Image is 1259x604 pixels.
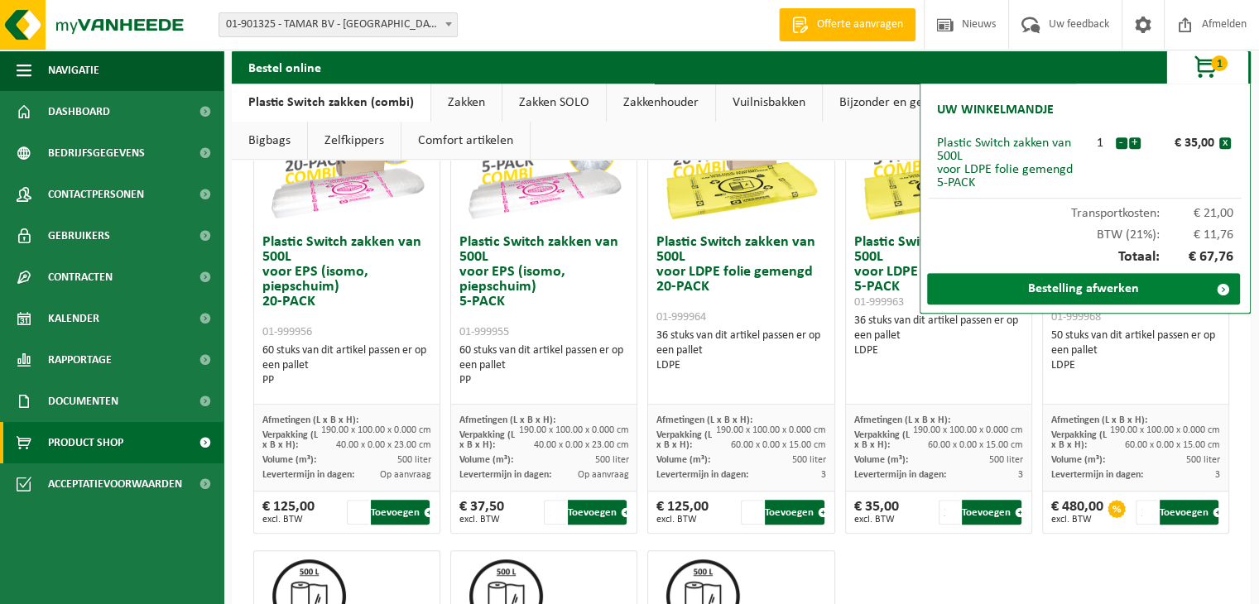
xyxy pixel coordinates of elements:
[371,500,430,525] button: Toevoegen
[854,296,904,309] span: 01-999963
[459,500,504,525] div: € 37,50
[48,463,182,505] span: Acceptatievoorwaarden
[48,256,113,298] span: Contracten
[854,470,946,480] span: Levertermijn in dagen:
[262,515,315,525] span: excl. BTW
[1051,500,1103,525] div: € 480,00
[544,500,566,525] input: 1
[1166,50,1249,84] button: 1
[262,415,358,425] span: Afmetingen (L x B x H):
[459,235,628,339] h3: Plastic Switch zakken van 500L voor EPS (isomo, piepschuim) 5-PACK
[929,220,1242,242] div: BTW (21%):
[656,455,710,465] span: Volume (m³):
[854,500,899,525] div: € 35,00
[232,122,307,160] a: Bigbags
[308,122,401,160] a: Zelfkippers
[48,50,99,91] span: Navigatie
[854,415,950,425] span: Afmetingen (L x B x H):
[1051,455,1105,465] span: Volume (m³):
[607,84,715,122] a: Zakkenhouder
[1160,207,1234,220] span: € 21,00
[854,455,908,465] span: Volume (m³):
[1085,137,1115,150] div: 1
[48,215,110,256] span: Gebruikers
[459,455,513,465] span: Volume (m³):
[656,328,825,373] div: 36 stuks van dit artikel passen er op een pallet
[1160,250,1234,265] span: € 67,76
[262,343,431,388] div: 60 stuks van dit artikel passen er op een pallet
[533,440,628,450] span: 40.00 x 0.00 x 23.00 cm
[347,500,369,525] input: 1
[568,500,627,525] button: Toevoegen
[656,358,825,373] div: LDPE
[219,13,457,36] span: 01-901325 - TAMAR BV - GERAARDSBERGEN
[1145,137,1219,150] div: € 35,00
[731,440,826,450] span: 60.00 x 0.00 x 15.00 cm
[1215,470,1220,480] span: 3
[459,470,551,480] span: Levertermijn in dagen:
[48,339,112,381] span: Rapportage
[321,425,431,435] span: 190.00 x 100.00 x 0.000 cm
[262,430,318,450] span: Verpakking (L x B x H):
[397,455,431,465] span: 500 liter
[262,500,315,525] div: € 125,00
[854,343,1023,358] div: LDPE
[1160,500,1218,525] button: Toevoegen
[765,500,824,525] button: Toevoegen
[232,84,430,122] a: Plastic Switch zakken (combi)
[939,500,961,525] input: 1
[1051,311,1101,324] span: 01-999968
[656,235,825,324] h3: Plastic Switch zakken van 500L voor LDPE folie gemengd 20-PACK
[48,174,144,215] span: Contactpersonen
[779,8,915,41] a: Offerte aanvragen
[656,311,706,324] span: 01-999964
[1051,515,1103,525] span: excl. BTW
[656,500,709,525] div: € 125,00
[927,273,1240,304] a: Bestelling afwerken
[813,17,907,33] span: Offerte aanvragen
[262,326,312,338] span: 01-999956
[48,132,145,174] span: Bedrijfsgegevens
[459,373,628,388] div: PP
[1160,228,1234,242] span: € 11,76
[1219,137,1231,149] button: x
[1110,425,1220,435] span: 190.00 x 100.00 x 0.000 cm
[48,381,118,422] span: Documenten
[1051,358,1220,373] div: LDPE
[656,470,748,480] span: Levertermijn in dagen:
[431,84,502,122] a: Zakken
[656,515,709,525] span: excl. BTW
[219,12,458,37] span: 01-901325 - TAMAR BV - GERAARDSBERGEN
[656,430,712,450] span: Verpakking (L x B x H):
[262,455,316,465] span: Volume (m³):
[716,425,826,435] span: 190.00 x 100.00 x 0.000 cm
[459,430,515,450] span: Verpakking (L x B x H):
[913,425,1023,435] span: 190.00 x 100.00 x 0.000 cm
[854,314,1023,358] div: 36 stuks van dit artikel passen er op een pallet
[1136,500,1158,525] input: 1
[741,500,763,525] input: 1
[1186,455,1220,465] span: 500 liter
[459,415,555,425] span: Afmetingen (L x B x H):
[792,455,826,465] span: 500 liter
[594,455,628,465] span: 500 liter
[656,415,752,425] span: Afmetingen (L x B x H):
[1211,55,1228,71] span: 1
[401,122,530,160] a: Comfort artikelen
[1051,328,1220,373] div: 50 stuks van dit artikel passen er op een pallet
[48,422,123,463] span: Product Shop
[459,515,504,525] span: excl. BTW
[577,470,628,480] span: Op aanvraag
[459,343,628,388] div: 60 stuks van dit artikel passen er op een pallet
[380,470,431,480] span: Op aanvraag
[1051,470,1143,480] span: Levertermijn in dagen:
[262,235,431,339] h3: Plastic Switch zakken van 500L voor EPS (isomo, piepschuim) 20-PACK
[929,242,1242,273] div: Totaal:
[929,92,1062,128] h2: Uw winkelmandje
[1018,470,1023,480] span: 3
[1129,137,1141,149] button: +
[989,455,1023,465] span: 500 liter
[929,199,1242,220] div: Transportkosten:
[928,440,1023,450] span: 60.00 x 0.00 x 15.00 cm
[1116,137,1127,149] button: -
